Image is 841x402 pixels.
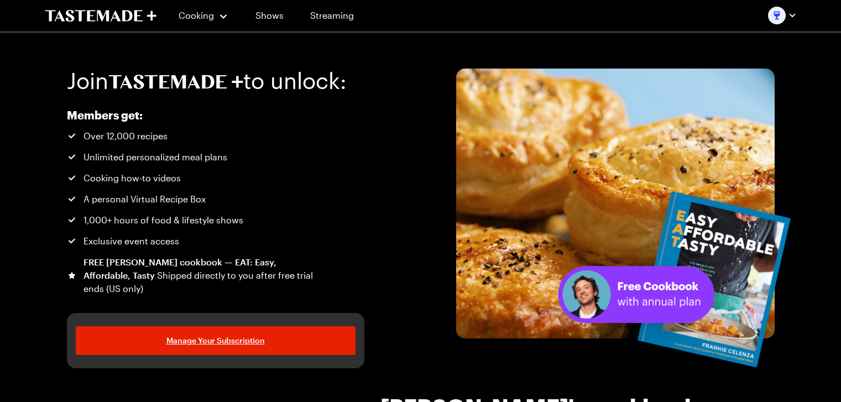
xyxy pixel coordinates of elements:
h2: Members get: [67,108,315,122]
h1: Join to unlock: [67,69,347,93]
span: Shipped directly to you after free trial ends (US only) [83,270,313,294]
span: Unlimited personalized meal plans [83,150,227,164]
div: FREE [PERSON_NAME] cookbook — EAT: Easy, Affordable, Tasty [83,255,315,295]
span: Exclusive event access [83,234,179,248]
span: Manage Your Subscription [166,335,265,346]
span: 1,000+ hours of food & lifestyle shows [83,213,243,227]
a: Manage Your Subscription [76,326,356,355]
span: A personal Virtual Recipe Box [83,192,206,206]
button: Cooking [179,2,229,29]
a: To Tastemade Home Page [45,9,156,22]
span: Cooking how-to videos [83,171,181,185]
span: Over 12,000 recipes [83,129,168,143]
ul: Tastemade+ Annual subscription benefits [67,129,315,295]
button: Profile picture [768,7,797,24]
span: Cooking [179,10,214,20]
img: Profile picture [768,7,786,24]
